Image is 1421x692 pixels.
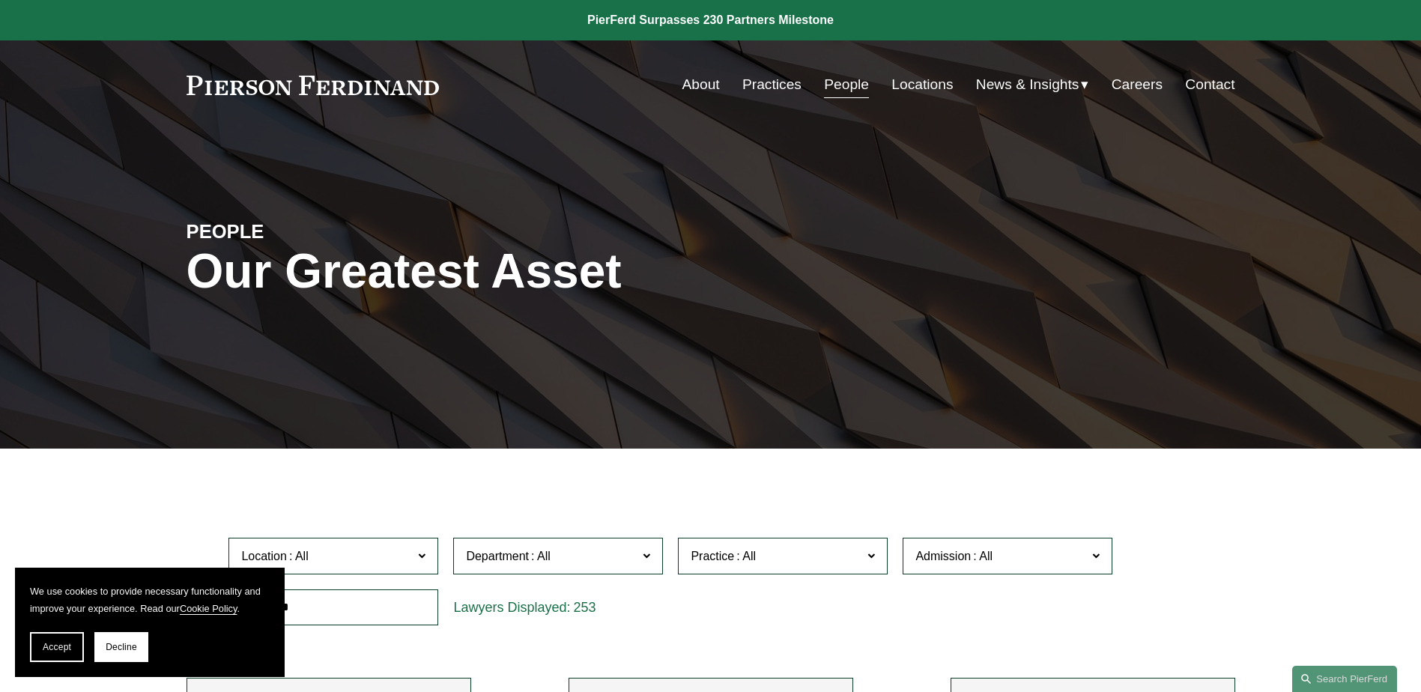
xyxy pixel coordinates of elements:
[187,244,885,299] h1: Our Greatest Asset
[573,600,596,615] span: 253
[742,70,802,99] a: Practices
[187,219,449,243] h4: PEOPLE
[30,583,270,617] p: We use cookies to provide necessary functionality and improve your experience. Read our .
[976,70,1089,99] a: folder dropdown
[1185,70,1234,99] a: Contact
[691,550,734,562] span: Practice
[976,72,1079,98] span: News & Insights
[94,632,148,662] button: Decline
[241,550,287,562] span: Location
[915,550,971,562] span: Admission
[1292,666,1397,692] a: Search this site
[106,642,137,652] span: Decline
[43,642,71,652] span: Accept
[180,603,237,614] a: Cookie Policy
[1112,70,1163,99] a: Careers
[682,70,720,99] a: About
[30,632,84,662] button: Accept
[15,568,285,677] section: Cookie banner
[891,70,953,99] a: Locations
[824,70,869,99] a: People
[466,550,529,562] span: Department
